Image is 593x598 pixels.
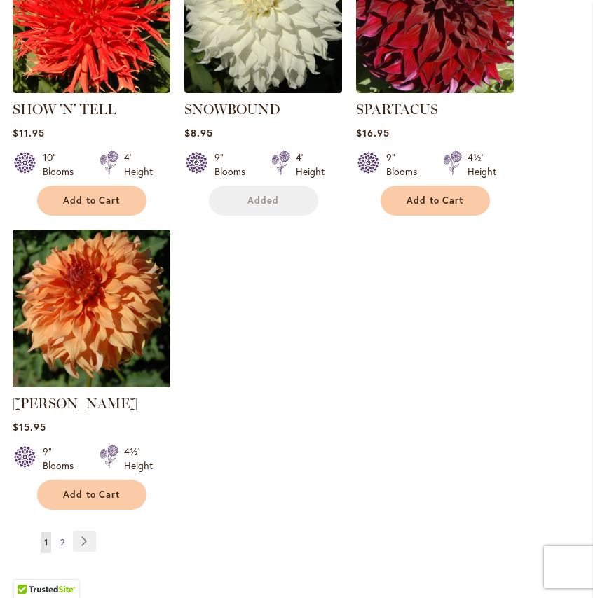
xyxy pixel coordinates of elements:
[468,151,496,179] div: 4½' Height
[13,230,170,387] img: Steve Meggos
[44,537,48,548] span: 1
[57,532,68,553] a: 2
[13,126,45,139] span: $11.95
[13,420,46,433] span: $15.95
[13,101,116,118] a: SHOW 'N' TELL
[214,151,254,179] div: 9" Blooms
[63,489,121,501] span: Add to Cart
[356,126,390,139] span: $16.95
[124,445,153,473] div: 4½' Height
[13,395,137,412] a: [PERSON_NAME]
[11,548,50,587] iframe: Launch Accessibility Center
[13,83,170,96] a: SHOW 'N' TELL
[184,83,342,96] a: Snowbound
[124,151,153,179] div: 4' Height
[37,186,146,216] button: Add to Cart
[356,101,438,118] a: SPARTACUS
[386,151,426,179] div: 9" Blooms
[356,83,514,96] a: Spartacus
[13,377,170,390] a: Steve Meggos
[296,151,325,179] div: 4' Height
[184,126,213,139] span: $8.95
[60,537,64,548] span: 2
[43,445,83,473] div: 9" Blooms
[381,186,490,216] button: Add to Cart
[63,195,121,207] span: Add to Cart
[43,151,83,179] div: 10" Blooms
[184,101,280,118] a: SNOWBOUND
[407,195,464,207] span: Add to Cart
[37,480,146,510] button: Add to Cart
